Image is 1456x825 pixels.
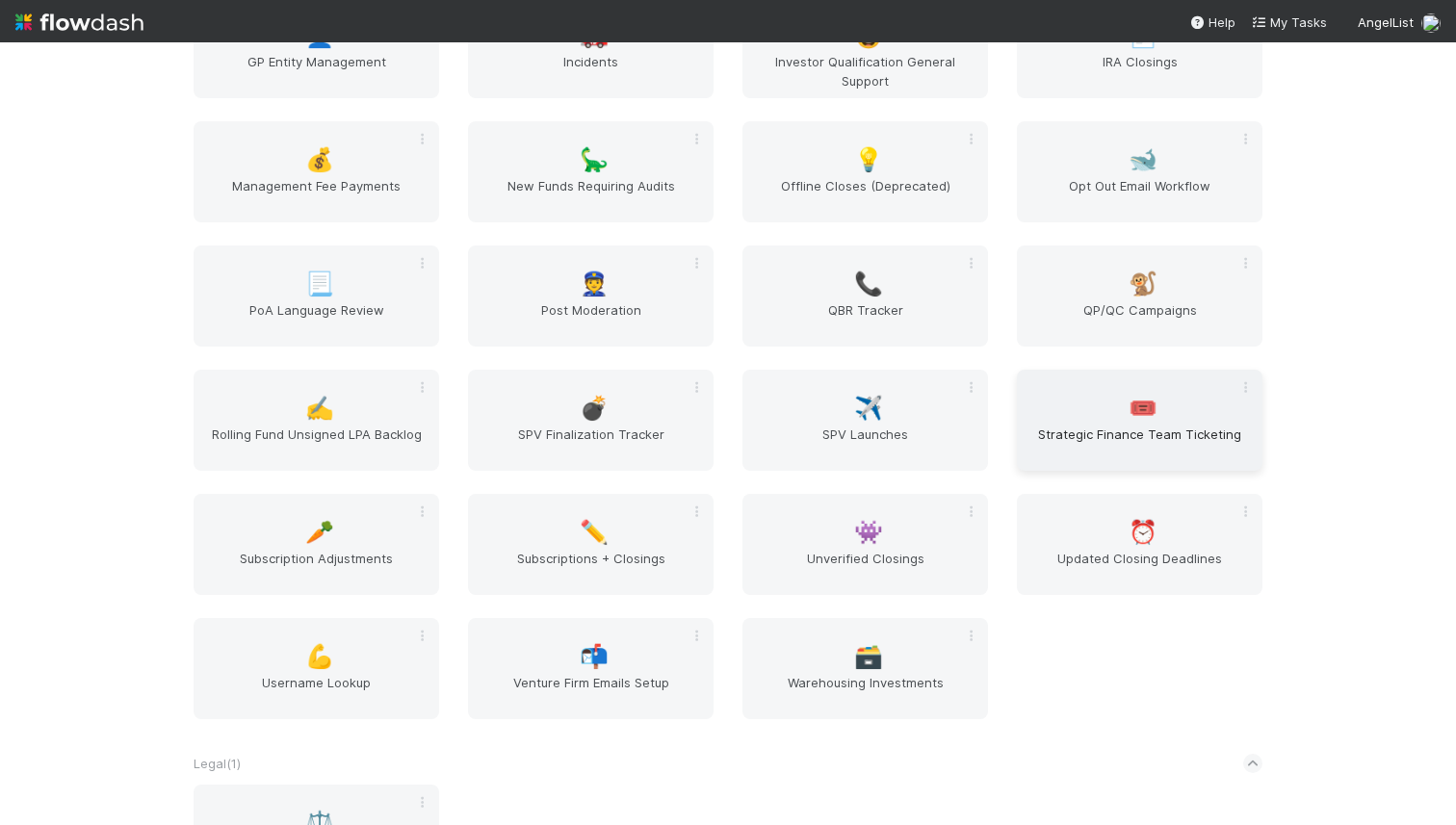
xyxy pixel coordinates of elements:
[580,271,609,296] span: 👮
[854,147,883,172] span: 💡
[742,370,988,471] a: ✈️SPV Launches
[1025,176,1255,215] span: Opt Out Email Workflow
[742,618,988,719] a: 🗃️Warehousing Investments
[468,618,714,719] a: 📬Venture Firm Emails Setup
[476,52,706,90] span: Incidents
[1017,370,1262,471] a: 🎟️Strategic Finance Team Ticketing
[194,618,439,719] a: 💪Username Lookup
[201,673,431,711] span: Username Lookup
[1358,14,1414,30] span: AngelList
[201,300,431,339] span: PoA Language Review
[1129,396,1157,421] span: 🎟️
[468,494,714,595] a: ✏️Subscriptions + Closings
[1129,271,1157,296] span: 🐒
[742,121,988,222] a: 💡Offline Closes (Deprecated)
[201,549,431,587] span: Subscription Adjustments
[750,673,980,711] span: Warehousing Investments
[468,245,714,347] a: 👮Post Moderation
[194,370,439,471] a: ✍️Rolling Fund Unsigned LPA Backlog
[1189,13,1235,32] div: Help
[742,494,988,595] a: 👾Unverified Closings
[1017,494,1262,595] a: ⏰Updated Closing Deadlines
[201,425,431,463] span: Rolling Fund Unsigned LPA Backlog
[742,245,988,347] a: 📞QBR Tracker
[468,370,714,471] a: 💣SPV Finalization Tracker
[1251,13,1327,32] a: My Tasks
[750,176,980,215] span: Offline Closes (Deprecated)
[1017,245,1262,347] a: 🐒QP/QC Campaigns
[1025,425,1255,463] span: Strategic Finance Team Ticketing
[476,549,706,587] span: Subscriptions + Closings
[1129,520,1157,545] span: ⏰
[854,644,883,669] span: 🗃️
[854,271,883,296] span: 📞
[468,121,714,222] a: 🦕New Funds Requiring Audits
[194,121,439,222] a: 💰Management Fee Payments
[1129,147,1157,172] span: 🐋
[476,425,706,463] span: SPV Finalization Tracker
[580,644,609,669] span: 📬
[1025,549,1255,587] span: Updated Closing Deadlines
[1421,13,1441,33] img: avatar_d2b43477-63dc-4e62-be5b-6fdd450c05a1.png
[750,300,980,339] span: QBR Tracker
[750,52,980,90] span: Investor Qualification General Support
[201,52,431,90] span: GP Entity Management
[580,520,609,545] span: ✏️
[15,6,143,39] img: logo-inverted-e16ddd16eac7371096b0.svg
[194,494,439,595] a: 🥕Subscription Adjustments
[1251,14,1327,30] span: My Tasks
[854,396,883,421] span: ✈️
[476,176,706,215] span: New Funds Requiring Audits
[854,520,883,545] span: 👾
[1025,300,1255,339] span: QP/QC Campaigns
[194,756,241,771] span: Legal ( 1 )
[305,271,334,296] span: 📃
[750,425,980,463] span: SPV Launches
[305,644,334,669] span: 💪
[750,549,980,587] span: Unverified Closings
[305,396,334,421] span: ✍️
[1025,52,1255,90] span: IRA Closings
[201,176,431,215] span: Management Fee Payments
[305,147,334,172] span: 💰
[580,396,609,421] span: 💣
[580,147,609,172] span: 🦕
[305,520,334,545] span: 🥕
[476,673,706,711] span: Venture Firm Emails Setup
[194,245,439,347] a: 📃PoA Language Review
[1017,121,1262,222] a: 🐋Opt Out Email Workflow
[476,300,706,339] span: Post Moderation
